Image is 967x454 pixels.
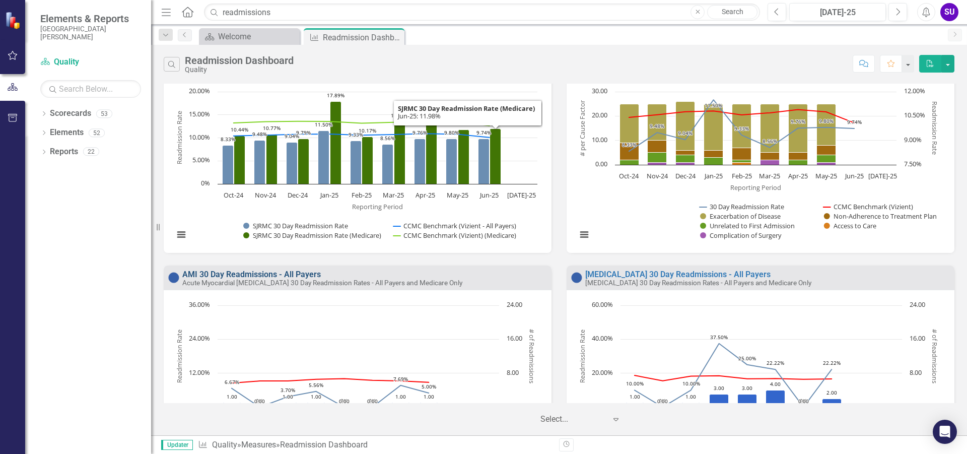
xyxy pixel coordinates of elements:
[367,398,378,405] text: 0.00
[657,398,668,405] text: 0.00
[734,125,749,132] text: 9.33%
[930,101,939,155] text: Readmission Rate
[254,398,265,405] text: 0.00
[817,104,836,145] path: May-25, 17. Exacerbation of Disease.
[223,145,234,184] path: Oct-24, 8.33333333. SJRMC 30 Day Readmission Rate.
[620,92,883,153] g: Exacerbation of Disease, series 3 of 7. Bar series with 10 bars. Y axis, # per Cause Factor.
[676,162,695,165] path: Dec-24, 1. Complication of Surgery.
[296,129,311,136] text: 9.79%
[161,440,193,450] span: Updater
[393,231,516,240] button: Show CCMC Benchmark (Vizient) (Medicare)
[817,155,836,162] path: May-25, 3. Unrelated to First Admission.
[319,190,338,200] text: Jan-25
[50,127,84,139] a: Elements
[315,121,332,128] text: 11.50%
[185,66,294,74] div: Quality
[380,135,395,142] text: 8.56%
[224,190,244,200] text: Oct-24
[595,159,607,168] text: 0.00
[243,221,350,230] button: Show SJRMC 30 Day Readmission Rate
[234,136,245,184] path: Oct-24, 10.43956044. SJRMC 30 Day Readmission Rate (Medicare).
[507,402,519,411] text: 0.00
[704,104,723,150] path: Jan-25, 19. Exacerbation of Disease.
[309,381,323,388] text: 5.56%
[824,221,877,230] button: Show Access to Care
[904,135,922,144] text: 9.00%
[592,300,613,309] text: 60.00%
[231,126,248,133] text: 10.44%
[585,270,771,279] a: [MEDICAL_DATA] 30 Day Readmissions - All Payers
[212,440,237,449] a: Quality
[844,171,864,180] text: Jun-25
[225,378,239,385] text: 6.67%
[339,398,350,405] text: 0.00
[650,122,664,129] text: 9.48%
[479,190,499,200] text: Jun-25
[50,108,91,119] a: Scorecards
[766,391,785,408] path: Mar-25, 4. # of COPD Readmissions.
[393,221,517,230] button: Show CCMC Benchmark (Vizient - All Payers)
[800,397,807,404] text: 0%
[700,221,795,230] button: Show Unrelated to First Admission
[738,355,756,362] text: 25.00%
[648,140,667,152] path: Nov-24, 5. Non-Adherence to Treatment Plan.
[349,131,363,138] text: 9.33%
[620,143,639,160] path: Oct-24, 7. Non-Adherence to Treatment Plan.
[620,160,639,165] path: Oct-24, 2. Unrelated to First Admission.
[40,80,141,98] input: Search Below...
[648,152,667,162] path: Nov-24, 4. Unrelated to First Admission.
[283,393,293,400] text: 1.00
[507,190,536,200] text: [DATE]-25
[340,397,348,404] text: 0%
[40,56,141,68] a: Quality
[232,119,492,127] g: CCMC Benchmark (Vizient) (Medicare), series 4 of 4. Line with 10 data points.
[793,7,882,19] div: [DATE]-25
[847,118,862,125] text: 9.74%
[393,375,408,382] text: 7.69%
[678,129,693,137] text: 9.04%
[648,162,667,165] path: Nov-24, 1. Complication of Surgery.
[732,148,751,160] path: Feb-25, 5. Non-Adherence to Treatment Plan.
[704,157,723,165] path: Jan-25, 3. Unrelated to First Admission.
[192,155,210,164] text: 5.00%
[423,114,440,121] text: 12.99%
[507,300,522,309] text: 24.00
[578,330,587,383] text: Readmission Rate
[572,87,949,250] div: Chart. Highcharts interactive chart.
[910,300,925,309] text: 24.00
[592,135,607,144] text: 10.00
[189,86,210,95] text: 20.00%
[256,397,263,404] text: 0%
[351,141,362,184] path: Feb-25, 9.32721713. SJRMC 30 Day Readmission Rate.
[252,131,267,138] text: 9.48%
[868,171,897,180] text: [DATE]-25
[169,87,542,250] svg: Interactive chart
[940,3,958,21] button: SU
[352,190,372,200] text: Feb-25
[592,334,613,343] text: 40.00%
[676,155,695,162] path: Dec-24, 3. Unrelated to First Admission.
[572,87,945,250] svg: Interactive chart
[681,403,701,408] path: Dec-24, 1. # of COPD Readmissions.
[648,104,667,140] path: Nov-24, 15. Exacerbation of Disease.
[50,146,78,158] a: Reports
[571,272,583,284] img: No Information
[759,171,780,180] text: Mar-25
[174,228,188,242] button: View chart menu, Chart
[789,160,808,165] path: Apr-25, 2. Unrelated to First Admission.
[710,395,729,408] path: Jan-25, 3. # of COPD Readmissions.
[604,402,613,411] text: 0%
[201,30,297,43] a: Welcome
[362,137,373,184] path: Feb-25, 10.16949153. SJRMC 30 Day Readmission Rate (Medicare).
[424,393,434,400] text: 1.00
[822,399,842,408] path: May-25, 2. # of COPD Readmissions.
[446,139,457,184] path: May-25, 9.80113636. SJRMC 30 Day Readmission Rate.
[391,112,408,119] text: 13.47%
[476,129,491,136] text: 9.74%
[904,110,925,119] text: 10.50%
[704,171,723,180] text: Jan-25
[707,5,757,19] a: Search
[169,87,546,250] div: Chart. Highcharts interactive chart.
[394,121,405,184] path: Mar-25, 13.47150259. SJRMC 30 Day Readmission Rate (Medicare).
